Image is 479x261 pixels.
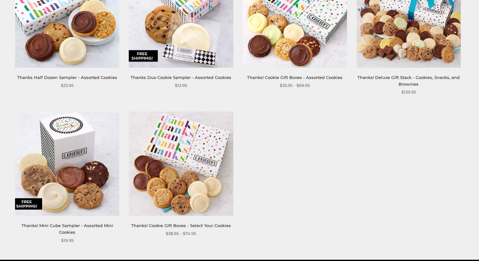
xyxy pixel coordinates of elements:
[15,112,119,216] img: Thanks! Mini Cube Sampler - Assorted Mini Cookies
[357,75,460,87] a: Thanks! Deluxe Gift Stack - Cookies, Snacks, and Brownies
[175,82,187,89] span: $12.95
[166,230,196,237] span: $38.95 - $74.95
[131,223,231,228] a: Thanks! Cookie Gift Boxes - Select Your Cookies
[17,75,117,80] a: Thanks Half Dozen Sampler - Assorted Cookies
[61,82,73,89] span: $23.95
[280,82,310,89] span: $35.95 - $69.95
[61,237,73,244] span: $19.95
[5,237,66,256] iframe: Sign Up via Text for Offers
[131,75,231,80] a: Thanks Duo Cookie Sampler - Assorted Cookies
[129,112,233,216] img: Thanks! Cookie Gift Boxes - Select Your Cookies
[401,89,416,95] span: $129.95
[247,75,342,80] a: Thanks! Cookie Gift Boxes - Assorted Cookies
[22,223,113,235] a: Thanks! Mini Cube Sampler - Assorted Mini Cookies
